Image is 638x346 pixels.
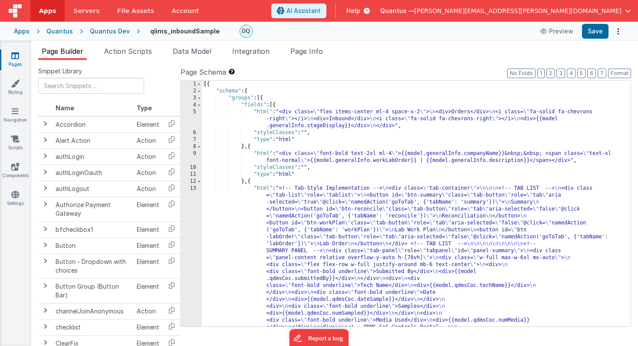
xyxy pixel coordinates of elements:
[150,28,220,34] h4: qlims_inboundSample
[38,67,82,76] span: Snippet Library
[133,165,163,181] td: Action
[240,25,252,37] img: 1021820d87a3b39413df04cdda3ae7ec
[290,47,323,56] span: Page Info
[414,7,622,15] span: [PERSON_NAME][EMAIL_ADDRESS][PERSON_NAME][DOMAIN_NAME]
[52,254,133,278] td: Button - Dropdown with choices
[608,69,631,78] button: Format
[133,278,163,303] td: Element
[73,7,99,15] span: Servers
[587,69,596,78] button: 6
[181,178,202,185] div: 12
[181,95,202,102] div: 3
[181,150,202,164] div: 9
[38,78,144,94] input: Search Snippets ...
[556,69,565,78] button: 3
[46,27,73,36] div: Quantus
[42,47,83,56] span: Page Builder
[181,164,202,171] div: 10
[133,132,163,148] td: Action
[181,67,226,77] span: Page Schema
[612,25,624,37] button: Options
[181,88,202,95] div: 2
[567,69,576,78] button: 4
[52,237,133,254] td: Button
[52,278,133,303] td: Button Group (Button Bar)
[181,129,202,136] div: 6
[181,171,202,178] div: 11
[52,132,133,148] td: Alert Action
[14,27,30,36] div: Apps
[380,7,631,15] button: Quantus — [PERSON_NAME][EMAIL_ADDRESS][PERSON_NAME][DOMAIN_NAME]
[104,47,152,56] span: Action Scripts
[181,102,202,109] div: 4
[133,181,163,197] td: Action
[537,69,545,78] button: 1
[133,116,163,133] td: Element
[582,24,608,39] button: Save
[181,136,202,143] div: 7
[181,81,202,88] div: 1
[535,24,579,38] button: Preview
[52,303,133,319] td: channelJoinAnonymous
[52,181,133,197] td: authLogout
[346,7,360,15] span: Help
[546,69,555,78] button: 2
[173,47,211,56] span: Data Model
[577,69,585,78] button: 5
[137,104,152,112] span: Type
[133,221,163,237] td: Element
[133,319,163,335] td: Element
[133,254,163,278] td: Element
[56,104,74,112] span: Name
[133,303,163,319] td: Action
[52,197,133,221] td: Authorize Payment Gateway
[181,109,202,129] div: 5
[52,221,133,237] td: bfcheckbox1
[598,69,606,78] button: 7
[117,7,155,15] span: File Assets
[232,47,270,56] span: Integration
[507,69,536,78] button: No Folds
[52,148,133,165] td: authLogin
[133,148,163,165] td: Action
[286,7,321,15] span: AI Assistant
[90,27,130,36] div: Quantus Dev
[52,319,133,335] td: checklist
[39,7,56,15] span: Apps
[52,116,133,133] td: Accordion
[52,165,133,181] td: authLoginOauth
[380,7,414,15] span: Quantus —
[133,197,163,221] td: Element
[181,143,202,150] div: 8
[271,3,326,18] button: AI Assistant
[133,237,163,254] td: Element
